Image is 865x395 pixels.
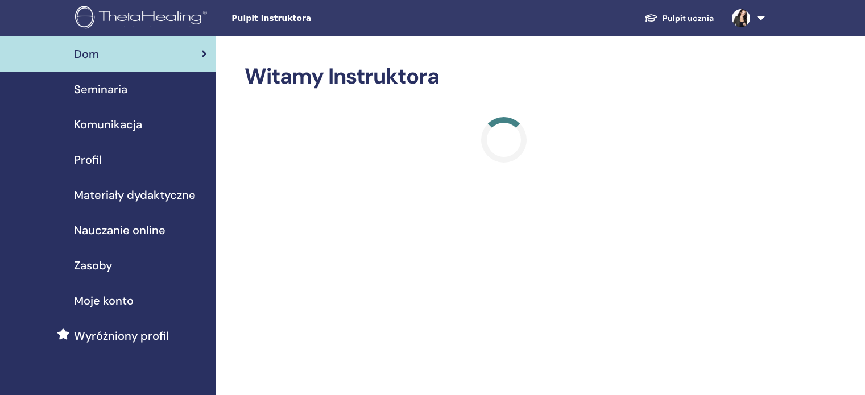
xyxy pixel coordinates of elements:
span: Moje konto [74,292,134,309]
span: Wyróżniony profil [74,327,169,344]
span: Profil [74,151,102,168]
img: default.jpg [732,9,750,27]
span: Komunikacja [74,116,142,133]
span: Pulpit instruktora [231,13,402,24]
span: Zasoby [74,257,112,274]
img: logo.png [75,6,211,31]
img: graduation-cap-white.svg [644,13,658,23]
span: Materiały dydaktyczne [74,186,196,203]
span: Seminaria [74,81,127,98]
a: Pulpit ucznia [635,8,723,29]
span: Nauczanie online [74,222,165,239]
h2: Witamy Instruktora [245,64,763,90]
span: Dom [74,45,99,63]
